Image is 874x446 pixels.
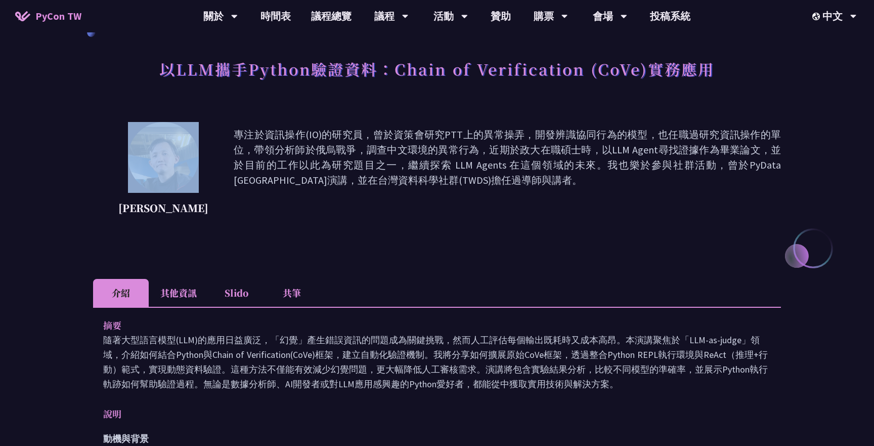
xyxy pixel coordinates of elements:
p: 說明 [103,407,751,421]
li: 共筆 [264,279,320,307]
img: Locale Icon [812,13,822,20]
li: Slido [208,279,264,307]
p: 專注於資訊操作(IO)的研究員，曾於資策會研究PTT上的異常操弄，開發辨識協同行為的模型，也任職過研究資訊操作的單位，帶領分析師於俄烏戰爭，調查中文環境的異常行為，近期於政大在職碩士時，以LLM... [234,127,781,218]
img: Home icon of PyCon TW 2025 [15,11,30,21]
p: 摘要 [103,318,751,333]
li: 其他資訊 [149,279,208,307]
li: 介紹 [93,279,149,307]
p: 隨著大型語言模型(LLM)的應用日益廣泛，「幻覺」產生錯誤資訊的問題成為關鍵挑戰，然而人工評估每個輸出既耗時又成本高昂。本演講聚焦於「LLM-as-judge」領域，介紹如何結合Python與C... [103,333,771,391]
span: PyCon TW [35,9,81,24]
img: Kevin Tseng [128,122,199,193]
a: PyCon TW [5,4,92,29]
h1: 以LLM攜手Python驗證資料：Chain of Verification (CoVe)實務應用 [159,54,715,84]
h3: 動機與背景 [103,431,771,446]
p: [PERSON_NAME] [118,200,208,216]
